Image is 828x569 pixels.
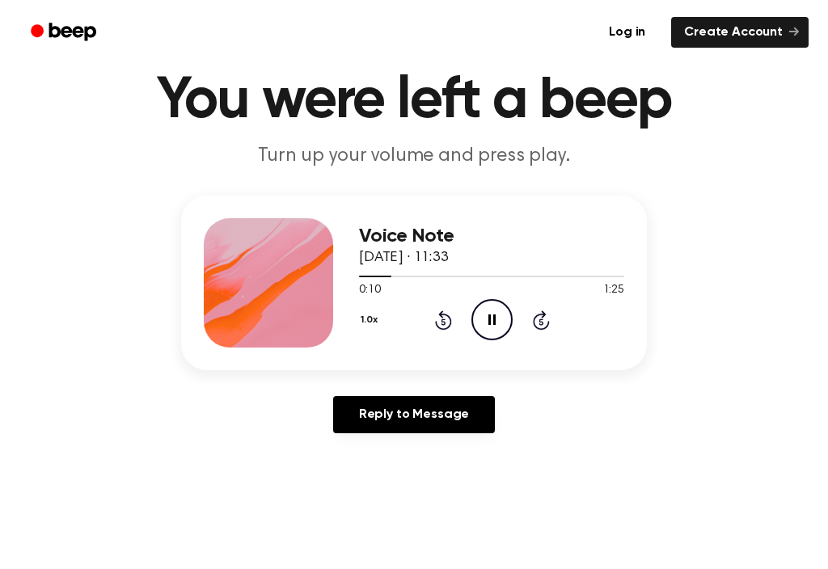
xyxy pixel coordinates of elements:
[671,17,809,48] a: Create Account
[359,306,383,334] button: 1.0x
[603,282,624,299] span: 1:25
[359,251,448,265] span: [DATE] · 11:33
[359,225,624,247] h3: Voice Note
[593,14,661,51] a: Log in
[103,143,724,170] p: Turn up your volume and press play.
[333,396,495,433] a: Reply to Message
[359,282,380,299] span: 0:10
[19,72,809,130] h1: You were left a beep
[19,17,111,48] a: Beep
